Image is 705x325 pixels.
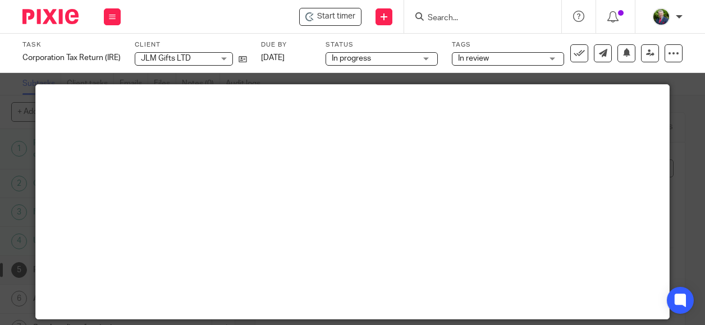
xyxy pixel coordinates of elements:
[261,40,312,49] label: Due by
[427,13,528,24] input: Search
[458,54,489,62] span: In review
[22,9,79,24] img: Pixie
[135,40,247,49] label: Client
[452,40,564,49] label: Tags
[22,52,121,63] div: Corporation Tax Return (IRE)
[317,11,355,22] span: Start timer
[141,54,191,62] span: JLM Gifts LTD
[22,40,121,49] label: Task
[261,54,285,62] span: [DATE]
[326,40,438,49] label: Status
[652,8,670,26] img: download.png
[299,8,361,26] div: JLM Gifts LTD - Corporation Tax Return (IRE)
[332,54,371,62] span: In progress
